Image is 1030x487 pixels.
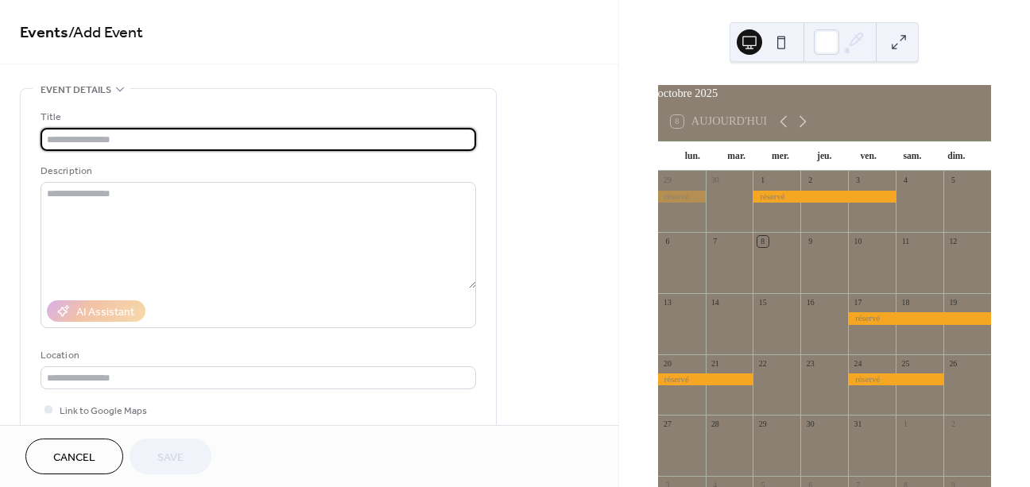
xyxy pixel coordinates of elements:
[890,141,934,172] div: sam.
[714,141,758,172] div: mar.
[662,297,673,308] div: 13
[662,358,673,369] div: 20
[25,439,123,474] button: Cancel
[41,347,473,364] div: Location
[900,358,912,369] div: 25
[803,141,846,172] div: jeu.
[947,176,958,187] div: 5
[53,450,95,466] span: Cancel
[68,17,143,48] span: / Add Event
[662,419,673,431] div: 27
[805,236,816,247] div: 9
[853,236,864,247] div: 10
[757,419,769,431] div: 29
[658,85,991,102] div: octobre 2025
[757,297,769,308] div: 15
[757,176,769,187] div: 1
[848,312,991,324] div: réservé
[710,297,721,308] div: 14
[710,176,721,187] div: 30
[900,236,912,247] div: 11
[853,358,864,369] div: 24
[710,358,721,369] div: 21
[757,358,769,369] div: 22
[900,297,912,308] div: 18
[710,419,721,431] div: 28
[853,176,864,187] div: 3
[658,191,706,203] div: réservé
[947,419,958,431] div: 2
[710,236,721,247] div: 7
[20,17,68,48] a: Events
[41,82,111,99] span: Event details
[41,163,473,180] div: Description
[805,297,816,308] div: 16
[935,141,978,172] div: dim.
[662,176,673,187] div: 29
[805,358,816,369] div: 23
[805,419,816,431] div: 30
[757,236,769,247] div: 8
[853,297,864,308] div: 17
[947,297,958,308] div: 19
[662,236,673,247] div: 6
[41,109,473,126] div: Title
[853,419,864,431] div: 31
[947,358,958,369] div: 26
[900,176,912,187] div: 4
[947,236,958,247] div: 12
[60,403,147,419] span: Link to Google Maps
[671,141,714,172] div: lun.
[848,373,943,385] div: réservé
[758,141,802,172] div: mer.
[805,176,816,187] div: 2
[658,373,753,385] div: réservé
[753,191,896,203] div: réservé
[900,419,912,431] div: 1
[846,141,890,172] div: ven.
